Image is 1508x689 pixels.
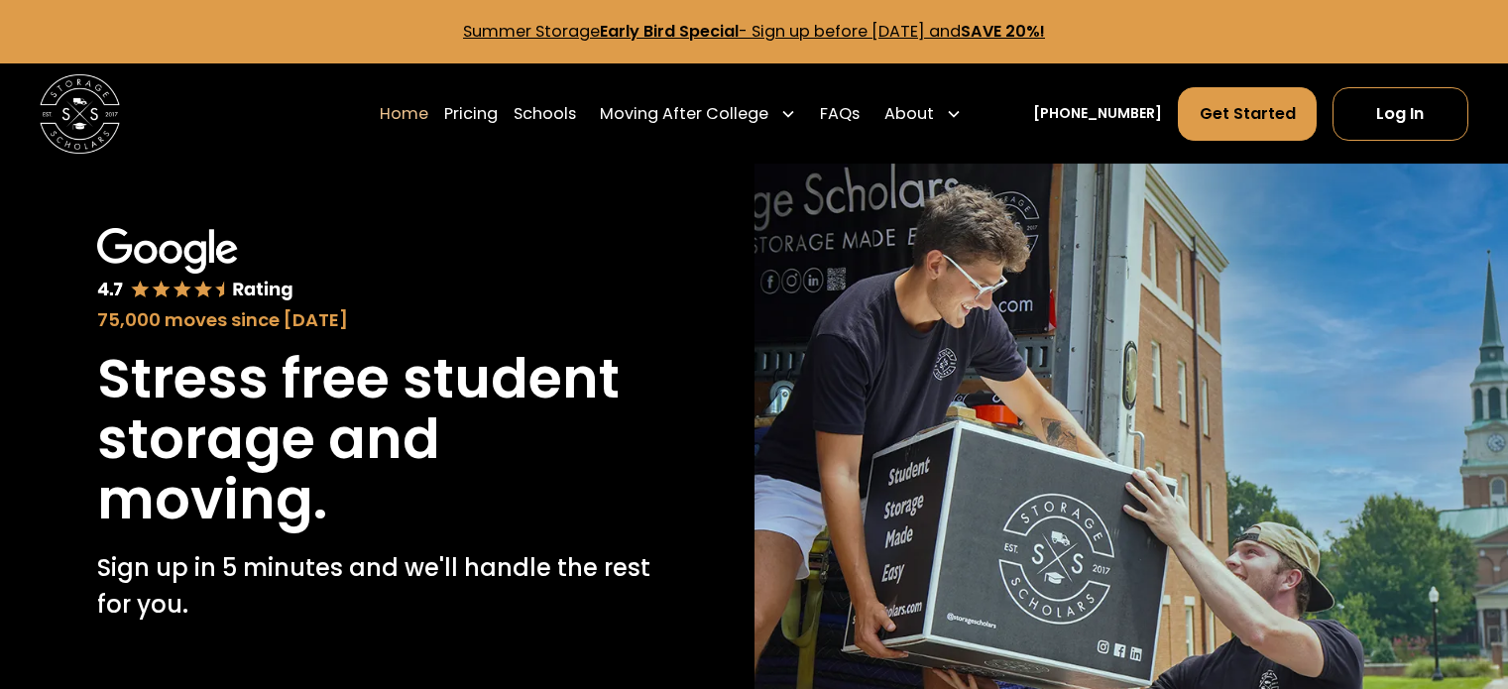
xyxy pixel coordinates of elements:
a: [PHONE_NUMBER] [1033,103,1162,124]
a: Log In [1333,87,1468,141]
img: Google 4.7 star rating [97,228,292,303]
div: Moving After College [592,86,804,142]
a: Summer StorageEarly Bird Special- Sign up before [DATE] andSAVE 20%! [463,20,1045,43]
a: Pricing [444,86,498,142]
div: About [876,86,970,142]
a: home [40,74,120,155]
a: Schools [514,86,576,142]
a: Home [380,86,428,142]
div: Moving After College [600,102,768,126]
strong: Early Bird Special [600,20,739,43]
div: About [884,102,934,126]
a: FAQs [820,86,860,142]
strong: SAVE 20%! [961,20,1045,43]
h1: Stress free student storage and moving. [97,349,656,530]
img: Storage Scholars main logo [40,74,120,155]
a: Get Started [1178,87,1316,141]
div: 75,000 moves since [DATE] [97,306,656,333]
p: Sign up in 5 minutes and we'll handle the rest for you. [97,550,656,623]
